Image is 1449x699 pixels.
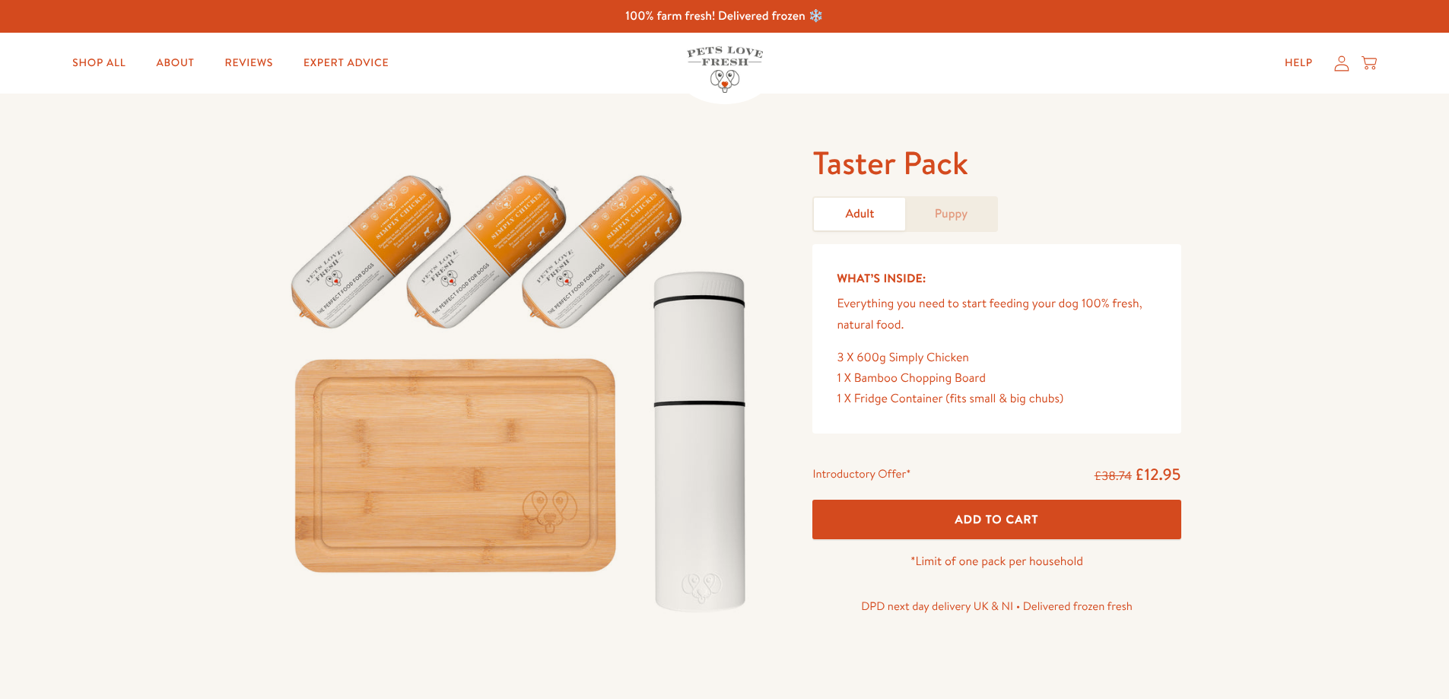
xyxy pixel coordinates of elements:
p: DPD next day delivery UK & NI • Delivered frozen fresh [812,596,1180,616]
h1: Taster Pack [812,142,1180,184]
div: 1 X Fridge Container (fits small & big chubs) [837,389,1156,409]
a: Shop All [60,48,138,78]
a: Puppy [905,198,996,230]
p: Everything you need to start feeding your dog 100% fresh, natural food. [837,294,1156,335]
a: Reviews [213,48,285,78]
s: £38.74 [1095,468,1132,485]
img: Pets Love Fresh [687,46,763,93]
span: 1 X Bamboo Chopping Board [837,370,986,386]
a: Help [1273,48,1325,78]
span: £12.95 [1135,463,1181,485]
div: 3 X 600g Simply Chicken [837,348,1156,368]
p: *Limit of one pack per household [812,551,1180,572]
a: Expert Advice [291,48,401,78]
div: Introductory Offer* [812,464,910,487]
a: Adult [814,198,905,230]
a: About [144,48,206,78]
h5: What’s Inside: [837,268,1156,288]
span: Add To Cart [955,511,1039,527]
button: Add To Cart [812,500,1180,540]
img: Taster Pack - Adult [269,142,777,630]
